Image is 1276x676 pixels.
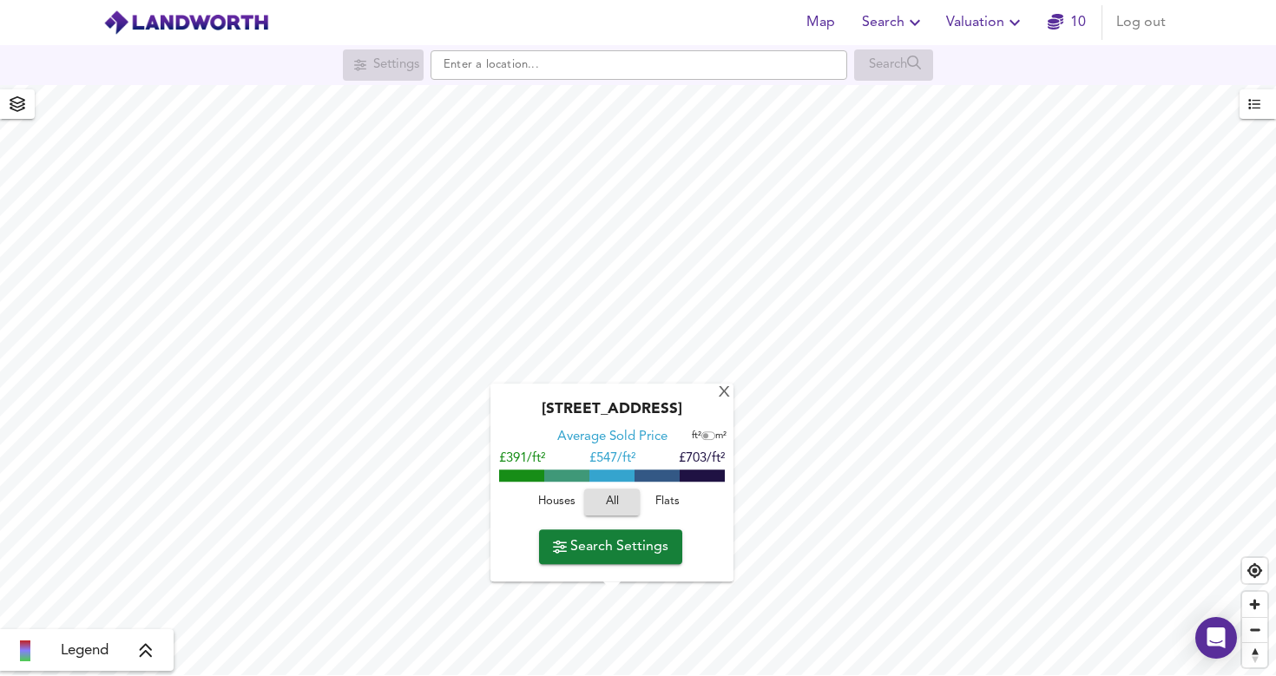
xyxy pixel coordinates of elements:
[946,10,1025,35] span: Valuation
[679,453,725,466] span: £703/ft²
[1195,617,1237,659] div: Open Intercom Messenger
[499,453,545,466] span: £391/ft²
[1242,642,1267,667] button: Reset bearing to north
[343,49,424,81] div: Search for a location first or explore the map
[557,430,668,447] div: Average Sold Price
[1242,592,1267,617] button: Zoom in
[533,493,580,513] span: Houses
[717,385,732,402] div: X
[855,5,932,40] button: Search
[715,432,727,442] span: m²
[644,493,691,513] span: Flats
[1242,643,1267,667] span: Reset bearing to north
[593,493,631,513] span: All
[1242,618,1267,642] span: Zoom out
[539,529,682,564] button: Search Settings
[61,640,109,661] span: Legend
[529,489,584,516] button: Houses
[862,10,925,35] span: Search
[553,535,668,559] span: Search Settings
[1242,558,1267,583] button: Find my location
[854,49,933,81] div: Search for a location first or explore the map
[939,5,1032,40] button: Valuation
[1048,10,1086,35] a: 10
[589,453,635,466] span: £ 547/ft²
[1242,617,1267,642] button: Zoom out
[431,50,847,80] input: Enter a location...
[103,10,269,36] img: logo
[1109,5,1173,40] button: Log out
[499,402,725,430] div: [STREET_ADDRESS]
[584,489,640,516] button: All
[799,10,841,35] span: Map
[1039,5,1095,40] button: 10
[692,432,701,442] span: ft²
[793,5,848,40] button: Map
[640,489,695,516] button: Flats
[1116,10,1166,35] span: Log out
